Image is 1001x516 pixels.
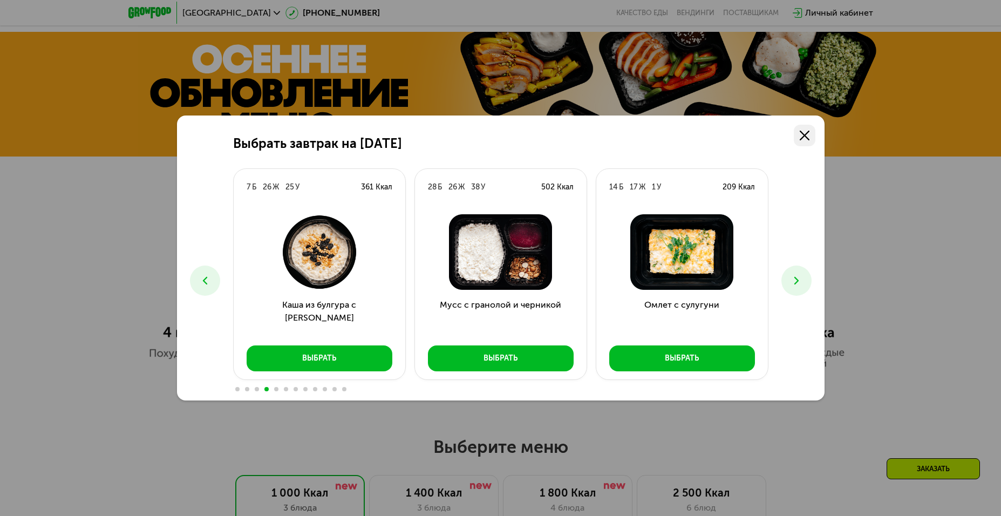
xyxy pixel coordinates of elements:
[302,353,336,364] div: Выбрать
[285,182,294,193] div: 25
[428,345,574,371] button: Выбрать
[273,182,279,193] div: Ж
[448,182,457,193] div: 26
[609,182,618,193] div: 14
[609,345,755,371] button: Выбрать
[657,182,661,193] div: У
[233,136,402,151] h2: Выбрать завтрак на [DATE]
[484,353,517,364] div: Выбрать
[665,353,699,364] div: Выбрать
[424,214,578,290] img: Мусс с гранолой и черникой
[415,298,587,337] h3: Мусс с гранолой и черникой
[723,182,755,193] div: 209 Ккал
[619,182,623,193] div: Б
[252,182,256,193] div: Б
[295,182,299,193] div: У
[263,182,271,193] div: 26
[247,182,251,193] div: 7
[471,182,480,193] div: 38
[428,182,437,193] div: 28
[234,298,405,337] h3: Каша из булгура с [PERSON_NAME]
[596,298,768,337] h3: Омлет с сулугуни
[361,182,392,193] div: 361 Ккал
[481,182,485,193] div: У
[605,214,759,290] img: Омлет с сулугуни
[242,214,397,290] img: Каша из булгура с арахисом
[639,182,645,193] div: Ж
[541,182,574,193] div: 502 Ккал
[438,182,442,193] div: Б
[458,182,465,193] div: Ж
[630,182,638,193] div: 17
[247,345,392,371] button: Выбрать
[652,182,656,193] div: 1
